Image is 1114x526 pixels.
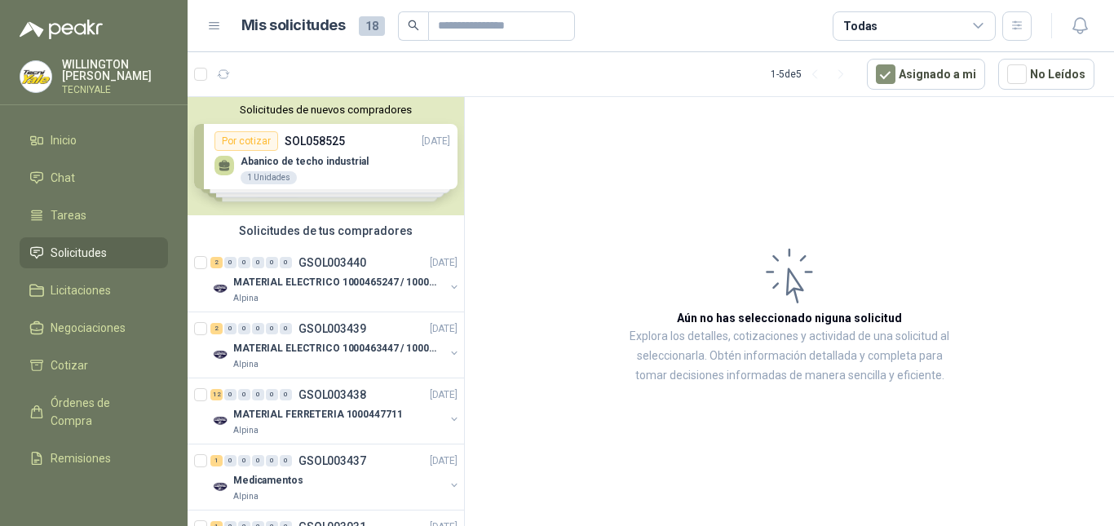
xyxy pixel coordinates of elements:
div: 12 [210,389,223,400]
a: Negociaciones [20,312,168,343]
img: Company Logo [20,61,51,92]
div: 0 [280,389,292,400]
p: MATERIAL ELECTRICO 1000463447 / 1000465800 [233,341,436,356]
button: No Leídos [998,59,1094,90]
div: 0 [266,323,278,334]
a: Tareas [20,200,168,231]
p: Alpina [233,358,259,371]
div: 0 [224,323,237,334]
div: 2 [210,323,223,334]
div: 2 [210,257,223,268]
a: 2 0 0 0 0 0 GSOL003440[DATE] Company LogoMATERIAL ELECTRICO 1000465247 / 1000466995Alpina [210,253,461,305]
div: 0 [280,455,292,466]
a: Remisiones [20,443,168,474]
p: MATERIAL ELECTRICO 1000465247 / 1000466995 [233,275,436,290]
div: 1 [210,455,223,466]
div: 0 [266,455,278,466]
p: Explora los detalles, cotizaciones y actividad de una solicitud al seleccionarla. Obtén informaci... [628,327,951,386]
p: [DATE] [430,387,458,403]
p: [DATE] [430,321,458,337]
h3: Aún no has seleccionado niguna solicitud [677,309,902,327]
p: GSOL003438 [298,389,366,400]
div: 0 [224,455,237,466]
p: MATERIAL FERRETERIA 1000447711 [233,407,402,422]
h1: Mis solicitudes [241,14,346,38]
a: Licitaciones [20,275,168,306]
div: 0 [238,455,250,466]
div: 0 [252,257,264,268]
div: 0 [266,257,278,268]
img: Company Logo [210,411,230,431]
a: 2 0 0 0 0 0 GSOL003439[DATE] Company LogoMATERIAL ELECTRICO 1000463447 / 1000465800Alpina [210,319,461,371]
button: Asignado a mi [867,59,985,90]
span: search [408,20,419,31]
span: Remisiones [51,449,111,467]
img: Company Logo [210,345,230,365]
p: WILLINGTON [PERSON_NAME] [62,59,168,82]
span: 18 [359,16,385,36]
div: Solicitudes de nuevos compradoresPor cotizarSOL058525[DATE] Abanico de techo industrial1 Unidades... [188,97,464,215]
div: 0 [280,257,292,268]
p: TECNIYALE [62,85,168,95]
p: GSOL003439 [298,323,366,334]
div: 0 [252,389,264,400]
a: Inicio [20,125,168,156]
span: Cotizar [51,356,88,374]
a: Órdenes de Compra [20,387,168,436]
span: Órdenes de Compra [51,394,153,430]
p: Alpina [233,292,259,305]
a: Configuración [20,480,168,511]
span: Inicio [51,131,77,149]
p: GSOL003437 [298,455,366,466]
p: Medicamentos [233,473,303,488]
a: Chat [20,162,168,193]
div: Todas [843,17,877,35]
div: Solicitudes de tus compradores [188,215,464,246]
div: 0 [266,389,278,400]
div: 0 [238,389,250,400]
p: Alpina [233,490,259,503]
a: Solicitudes [20,237,168,268]
img: Logo peakr [20,20,103,39]
a: 1 0 0 0 0 0 GSOL003437[DATE] Company LogoMedicamentosAlpina [210,451,461,503]
img: Company Logo [210,477,230,497]
div: 0 [280,323,292,334]
div: 0 [238,257,250,268]
span: Licitaciones [51,281,111,299]
div: 0 [252,323,264,334]
a: 12 0 0 0 0 0 GSOL003438[DATE] Company LogoMATERIAL FERRETERIA 1000447711Alpina [210,385,461,437]
span: Tareas [51,206,86,224]
p: GSOL003440 [298,257,366,268]
a: Cotizar [20,350,168,381]
p: Alpina [233,424,259,437]
span: Negociaciones [51,319,126,337]
p: [DATE] [430,255,458,271]
div: 0 [252,455,264,466]
img: Company Logo [210,279,230,298]
span: Chat [51,169,75,187]
button: Solicitudes de nuevos compradores [194,104,458,116]
div: 1 - 5 de 5 [771,61,854,87]
p: [DATE] [430,453,458,469]
div: 0 [224,257,237,268]
div: 0 [224,389,237,400]
span: Solicitudes [51,244,107,262]
div: 0 [238,323,250,334]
